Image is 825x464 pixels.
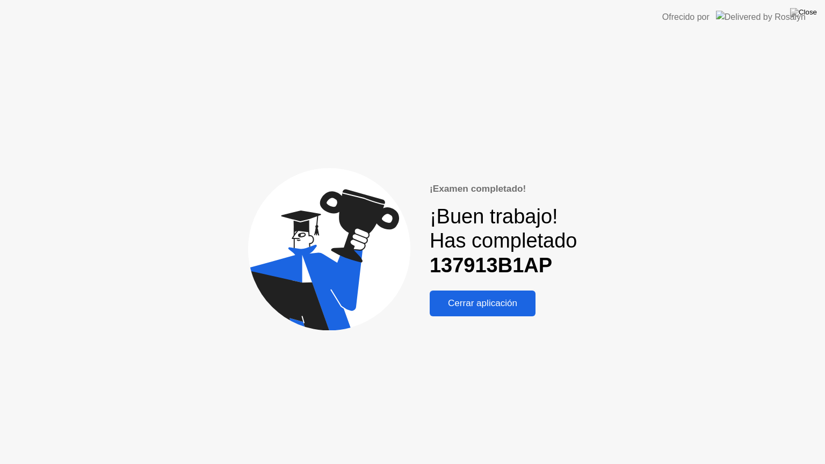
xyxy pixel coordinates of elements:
[662,11,710,24] div: Ofrecido por
[433,298,532,309] div: Cerrar aplicación
[790,8,817,17] img: Close
[430,182,577,196] div: ¡Examen completado!
[430,291,535,316] button: Cerrar aplicación
[430,205,577,278] div: ¡Buen trabajo! Has completado
[430,254,552,277] b: 137913B1AP
[716,11,806,23] img: Delivered by Rosalyn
